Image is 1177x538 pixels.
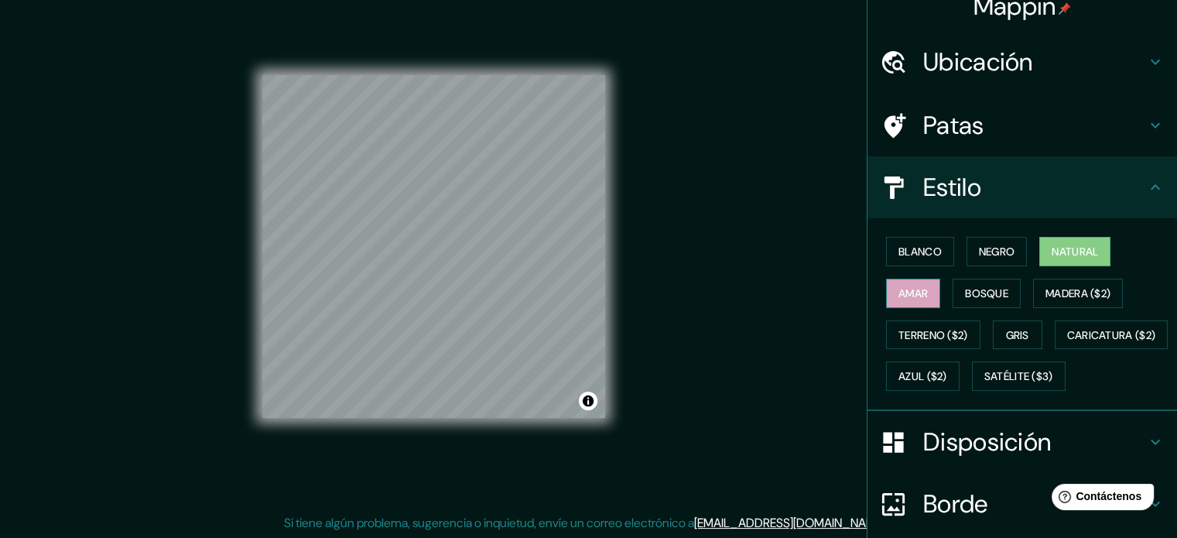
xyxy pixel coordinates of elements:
[886,362,960,391] button: Azul ($2)
[953,279,1021,308] button: Bosque
[923,488,988,520] font: Borde
[694,515,885,531] a: [EMAIL_ADDRESS][DOMAIN_NAME]
[262,75,605,418] canvas: Mapa
[967,237,1028,266] button: Negro
[1045,286,1110,300] font: Madera ($2)
[1059,2,1071,15] img: pin-icon.png
[1039,237,1110,266] button: Natural
[886,237,954,266] button: Blanco
[965,286,1008,300] font: Bosque
[898,328,968,342] font: Terreno ($2)
[886,320,980,350] button: Terreno ($2)
[979,245,1015,259] font: Negro
[923,171,981,204] font: Estilo
[867,94,1177,156] div: Patas
[867,31,1177,93] div: Ubicación
[898,245,942,259] font: Blanco
[579,392,597,410] button: Activar o desactivar atribución
[284,515,694,531] font: Si tiene algún problema, sugerencia o inquietud, envíe un correo electrónico a
[1033,279,1123,308] button: Madera ($2)
[1055,320,1168,350] button: Caricatura ($2)
[1052,245,1098,259] font: Natural
[867,156,1177,218] div: Estilo
[898,370,947,384] font: Azul ($2)
[886,279,940,308] button: Amar
[1039,478,1160,521] iframe: Lanzador de widgets de ayuda
[867,411,1177,473] div: Disposición
[923,46,1033,78] font: Ubicación
[993,320,1042,350] button: Gris
[984,370,1053,384] font: Satélite ($3)
[923,109,984,142] font: Patas
[867,473,1177,535] div: Borde
[1006,328,1029,342] font: Gris
[898,286,928,300] font: Amar
[1067,328,1156,342] font: Caricatura ($2)
[923,426,1051,458] font: Disposición
[972,362,1066,391] button: Satélite ($3)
